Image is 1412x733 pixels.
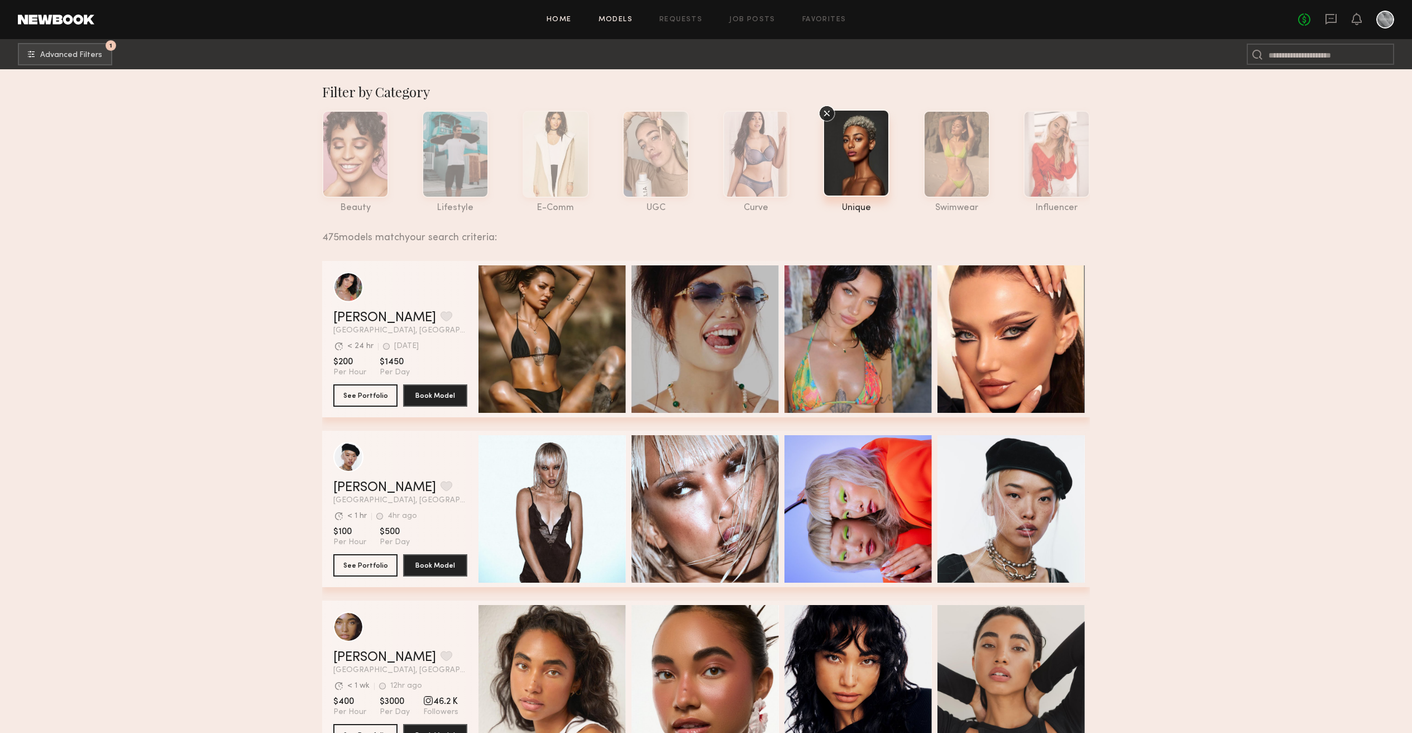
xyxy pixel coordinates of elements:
div: beauty [322,203,389,213]
button: See Portfolio [333,554,398,577]
span: Per Hour [333,707,366,717]
div: influencer [1023,203,1090,213]
div: 4hr ago [387,512,417,520]
div: curve [723,203,789,213]
button: Book Model [403,384,467,407]
span: [GEOGRAPHIC_DATA], [GEOGRAPHIC_DATA] [333,497,467,504]
button: See Portfolio [333,384,398,407]
span: [GEOGRAPHIC_DATA], [GEOGRAPHIC_DATA] [333,327,467,335]
span: Advanced Filters [40,51,102,59]
span: $100 [333,526,366,537]
span: $400 [333,696,366,707]
a: [PERSON_NAME] [333,481,436,494]
span: 46.2 K [423,696,458,707]
a: Favorites [802,16,846,23]
a: Models [599,16,633,23]
a: Requests [659,16,702,23]
span: $200 [333,356,366,368]
span: Per Hour [333,368,366,378]
span: $500 [380,526,410,537]
span: Per Day [380,707,410,717]
span: 1 [109,43,112,48]
a: Job Posts [729,16,776,23]
div: UGC [623,203,689,213]
button: 1Advanced Filters [18,43,112,65]
span: $3000 [380,696,410,707]
button: Book Model [403,554,467,577]
div: 475 models match your search criteria: [322,220,1081,243]
div: 12hr ago [390,682,422,690]
div: unique [823,203,889,213]
div: < 24 hr [347,342,374,350]
span: [GEOGRAPHIC_DATA], [GEOGRAPHIC_DATA] [333,667,467,674]
span: Per Day [380,368,410,378]
div: < 1 wk [347,682,370,690]
span: Followers [423,707,458,717]
span: $1450 [380,356,410,368]
a: [PERSON_NAME] [333,651,436,664]
div: e-comm [523,203,589,213]
span: Per Hour [333,537,366,548]
div: < 1 hr [347,512,367,520]
div: swimwear [923,203,990,213]
a: Home [547,16,572,23]
a: [PERSON_NAME] [333,311,436,325]
div: [DATE] [394,342,419,350]
div: Filter by Category [322,83,1090,101]
span: Per Day [380,537,410,548]
div: lifestyle [422,203,489,213]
